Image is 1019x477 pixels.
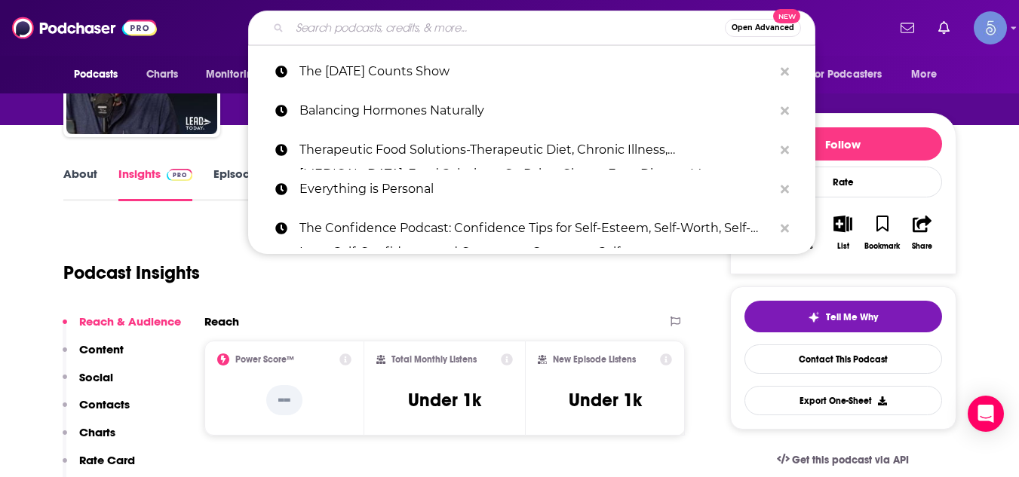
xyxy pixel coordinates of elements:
[408,389,481,411] h3: Under 1k
[63,397,130,425] button: Contacts
[974,11,1007,44] img: User Profile
[823,206,862,260] button: List
[299,170,773,209] p: Everything is Personal
[79,314,181,329] p: Reach & Audience
[248,209,815,248] a: The Confidence Podcast: Confidence Tips for Self-Esteem, Self-Worth, Self-Love, Self-Confidence a...
[248,11,815,45] div: Search podcasts, credits, & more...
[63,370,113,398] button: Social
[773,9,800,23] span: New
[391,354,477,365] h2: Total Monthly Listens
[63,167,97,201] a: About
[74,64,118,85] span: Podcasts
[808,311,820,323] img: tell me why sparkle
[864,242,900,251] div: Bookmark
[744,301,942,332] button: tell me why sparkleTell Me Why
[800,60,904,89] button: open menu
[146,64,179,85] span: Charts
[204,314,239,329] h2: Reach
[248,130,815,170] a: Therapeutic Food Solutions-Therapeutic Diet, Chronic Illness, [MEDICAL_DATA], Food Solutions, Go ...
[810,64,882,85] span: For Podcasters
[79,342,124,356] p: Content
[299,209,773,248] p: The Confidence Podcast: Confidence Tips for Self-Esteem, Self-Worth, Self-Love, Self-Confidence a...
[974,11,1007,44] button: Show profile menu
[79,453,135,467] p: Rate Card
[299,91,773,130] p: Balancing Hormones Naturally
[248,91,815,130] a: Balancing Hormones Naturally
[195,60,279,89] button: open menu
[213,167,287,201] a: Episodes185
[968,396,1004,432] div: Open Intercom Messenger
[79,370,113,384] p: Social
[725,19,801,37] button: Open AdvancedNew
[569,389,642,411] h3: Under 1k
[911,64,937,85] span: More
[732,24,794,32] span: Open Advanced
[901,60,956,89] button: open menu
[744,127,942,161] button: Follow
[248,52,815,91] a: The [DATE] Counts Show
[206,64,259,85] span: Monitoring
[863,206,902,260] button: Bookmark
[12,14,157,42] img: Podchaser - Follow, Share and Rate Podcasts
[63,60,138,89] button: open menu
[248,170,815,209] a: Everything is Personal
[553,354,636,365] h2: New Episode Listens
[902,206,941,260] button: Share
[266,385,302,415] p: --
[79,397,130,411] p: Contacts
[792,454,909,466] span: Get this podcast via API
[974,11,1007,44] span: Logged in as Spiral5-G1
[63,342,124,370] button: Content
[63,314,181,342] button: Reach & Audience
[118,167,193,201] a: InsightsPodchaser Pro
[299,52,773,91] p: The Today Counts Show
[79,425,115,439] p: Charts
[63,261,200,284] h1: Podcast Insights
[235,354,294,365] h2: Power Score™
[744,167,942,197] div: Rate
[167,169,193,181] img: Podchaser Pro
[932,15,956,41] a: Show notifications dropdown
[895,15,920,41] a: Show notifications dropdown
[744,386,942,415] button: Export One-Sheet
[912,242,932,251] div: Share
[299,130,773,170] p: Therapeutic Food Solutions-Therapeutic Diet, Chronic Illness, Autoimmune, Food Solutions, Go Pale...
[137,60,188,89] a: Charts
[744,344,942,374] a: Contact This Podcast
[837,242,849,251] div: List
[63,425,115,453] button: Charts
[826,311,878,323] span: Tell Me Why
[290,16,725,40] input: Search podcasts, credits, & more...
